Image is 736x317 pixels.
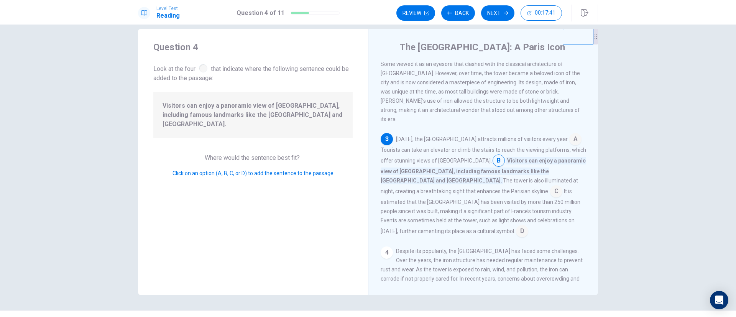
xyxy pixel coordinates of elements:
[153,41,353,53] h4: Question 4
[521,5,562,21] button: 00:17:41
[381,188,580,234] span: It is estimated that the [GEOGRAPHIC_DATA] has been visited by more than 250 million people since...
[535,10,555,16] span: 00:17:41
[381,43,582,122] span: Originally, the [GEOGRAPHIC_DATA] was criticized by many [DEMOGRAPHIC_DATA] and artists who thoug...
[516,225,528,237] span: D
[396,5,435,21] button: Review
[381,157,586,184] span: Visitors can enjoy a panoramic view of [GEOGRAPHIC_DATA], including famous landmarks like the [GE...
[156,6,180,11] span: Level Test
[710,291,728,309] div: Open Intercom Messenger
[153,62,353,83] span: Look at the four that indicate where the following sentence could be added to the passage:
[441,5,475,21] button: Back
[205,154,301,161] span: Where would the sentence best fit?
[172,170,333,176] span: Click on an option (A, B, C, or D) to add the sentence to the passage
[481,5,514,21] button: Next
[493,154,505,167] span: B
[381,147,586,164] span: Tourists can take an elevator or climb the stairs to reach the viewing platforms, which offer stu...
[381,133,393,145] div: 3
[156,11,180,20] h1: Reading
[163,101,343,129] span: Visitors can enjoy a panoramic view of [GEOGRAPHIC_DATA], including famous landmarks like the [GE...
[381,246,393,259] div: 4
[569,133,582,145] span: A
[237,8,284,18] h1: Question 4 of 11
[396,136,568,142] span: [DATE], the [GEOGRAPHIC_DATA] attracts millions of visitors every year.
[550,185,562,197] span: C
[399,41,565,53] h4: The [GEOGRAPHIC_DATA]: A Paris Icon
